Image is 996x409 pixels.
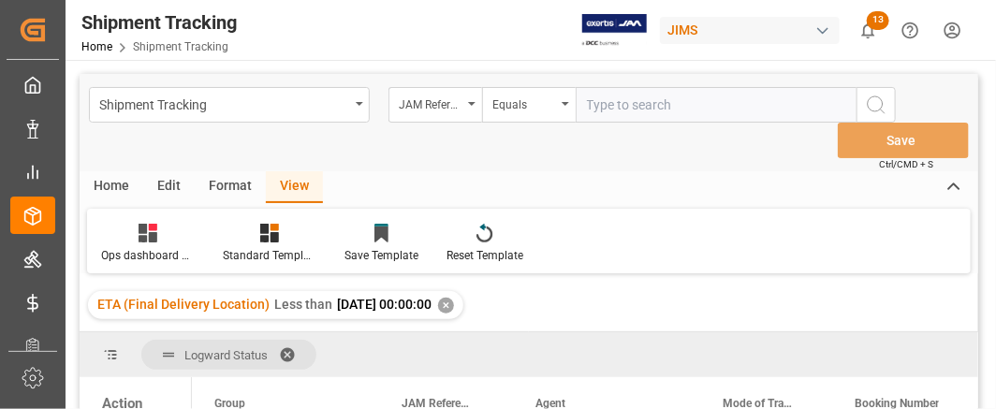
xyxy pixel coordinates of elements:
div: Ops dashboard ETAs [101,247,195,264]
span: 13 [867,11,889,30]
div: Edit [143,171,195,203]
button: Save [838,123,969,158]
a: Home [81,40,112,53]
div: Reset Template [447,247,523,264]
div: JAM Reference Number [399,92,462,113]
button: search button [857,87,896,123]
span: Less than [274,297,332,312]
div: View [266,171,323,203]
div: ✕ [438,298,454,314]
span: Ctrl/CMD + S [879,157,933,171]
span: [DATE] 00:00:00 [337,297,432,312]
button: open menu [89,87,370,123]
button: Help Center [889,9,931,51]
div: Shipment Tracking [99,92,349,115]
button: open menu [482,87,576,123]
div: JIMS [660,17,840,44]
div: Shipment Tracking [81,8,237,37]
button: open menu [388,87,482,123]
div: Equals [492,92,556,113]
span: ETA (Final Delivery Location) [97,297,270,312]
div: Format [195,171,266,203]
img: Exertis%20JAM%20-%20Email%20Logo.jpg_1722504956.jpg [582,14,647,47]
div: Home [80,171,143,203]
span: Logward Status [184,348,268,362]
div: Standard Templates [223,247,316,264]
button: show 13 new notifications [847,9,889,51]
div: Save Template [344,247,418,264]
input: Type to search [576,87,857,123]
button: JIMS [660,12,847,48]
